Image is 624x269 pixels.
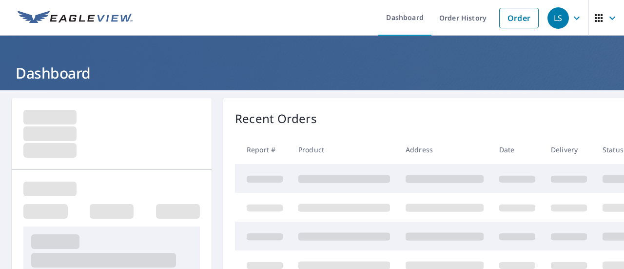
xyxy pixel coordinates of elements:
[12,63,612,83] h1: Dashboard
[547,7,569,29] div: LS
[291,135,398,164] th: Product
[398,135,491,164] th: Address
[491,135,543,164] th: Date
[499,8,539,28] a: Order
[235,110,317,127] p: Recent Orders
[235,135,291,164] th: Report #
[543,135,595,164] th: Delivery
[18,11,133,25] img: EV Logo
